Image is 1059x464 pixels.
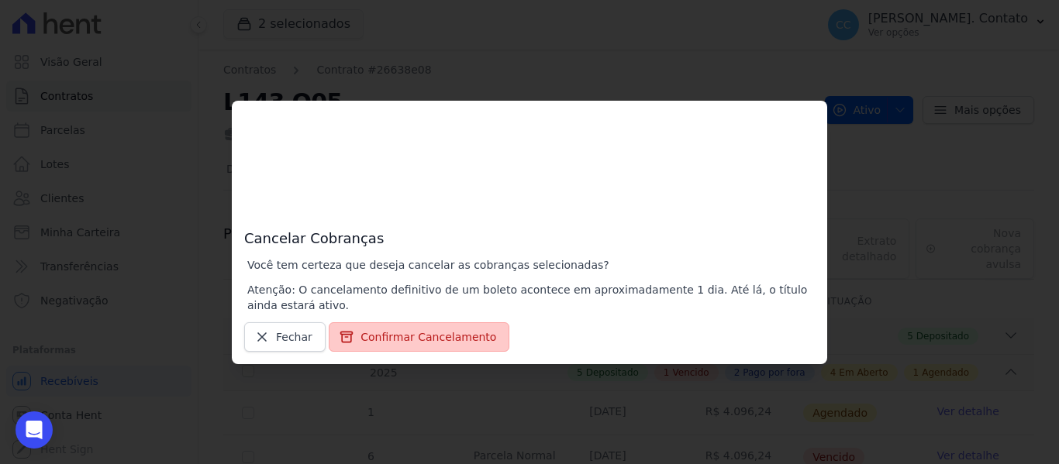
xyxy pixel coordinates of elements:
p: Você tem certeza que deseja cancelar as cobranças selecionadas? [247,257,815,273]
div: Open Intercom Messenger [16,411,53,449]
h3: Cancelar Cobranças [244,113,815,248]
p: Atenção: O cancelamento definitivo de um boleto acontece em aproximadamente 1 dia. Até lá, o títu... [247,282,815,313]
a: Fechar [244,322,326,352]
span: Fechar [276,329,312,345]
button: Confirmar Cancelamento [329,322,509,352]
